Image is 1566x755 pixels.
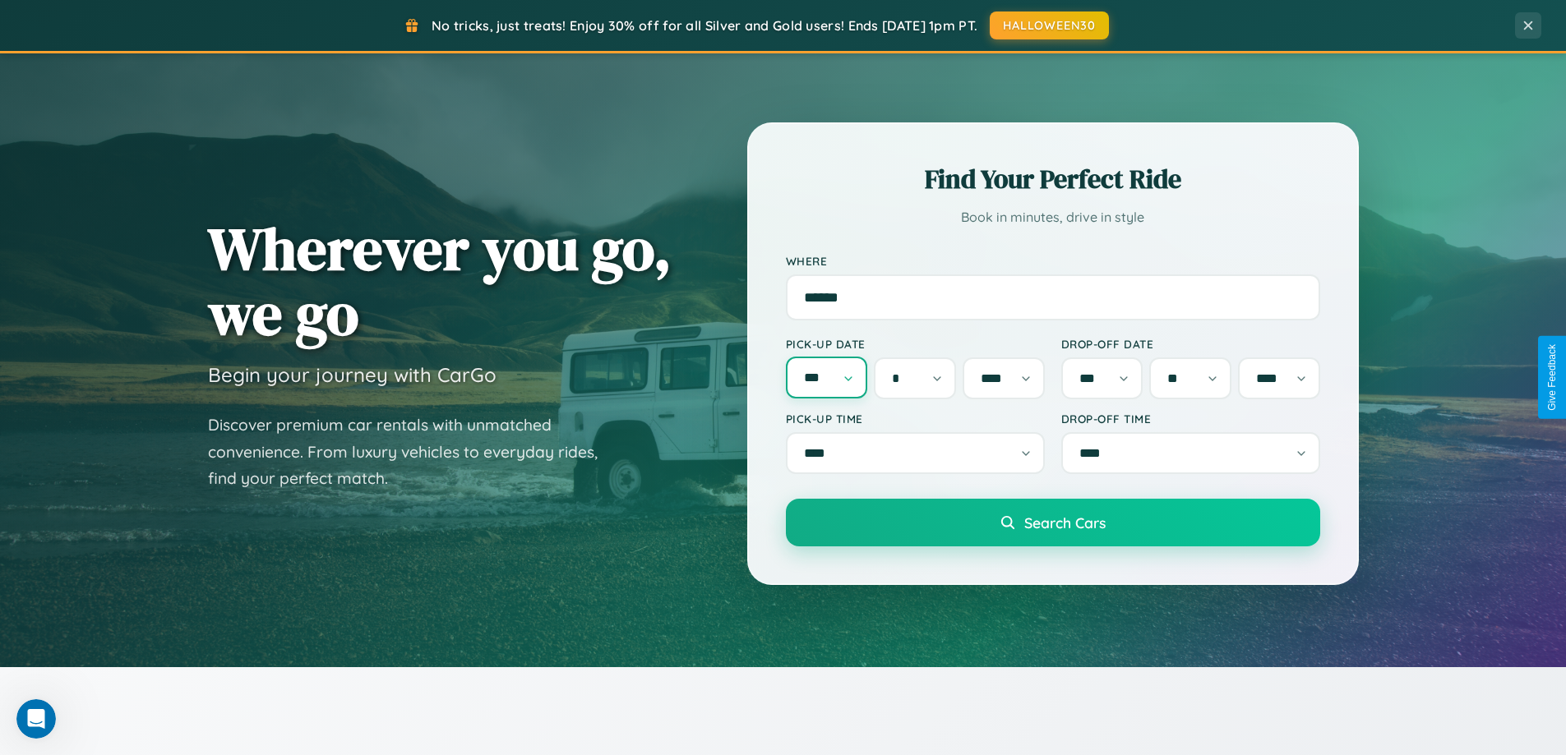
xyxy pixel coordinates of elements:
[990,12,1109,39] button: HALLOWEEN30
[1061,337,1320,351] label: Drop-off Date
[1061,412,1320,426] label: Drop-off Time
[786,499,1320,546] button: Search Cars
[786,254,1320,268] label: Where
[786,205,1320,229] p: Book in minutes, drive in style
[786,337,1045,351] label: Pick-up Date
[208,362,497,387] h3: Begin your journey with CarGo
[432,17,977,34] span: No tricks, just treats! Enjoy 30% off for all Silver and Gold users! Ends [DATE] 1pm PT.
[208,216,672,346] h1: Wherever you go, we go
[786,412,1045,426] label: Pick-up Time
[16,699,56,739] iframe: Intercom live chat
[208,412,619,492] p: Discover premium car rentals with unmatched convenience. From luxury vehicles to everyday rides, ...
[1024,513,1106,532] span: Search Cars
[786,161,1320,197] h2: Find Your Perfect Ride
[1546,344,1558,411] div: Give Feedback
